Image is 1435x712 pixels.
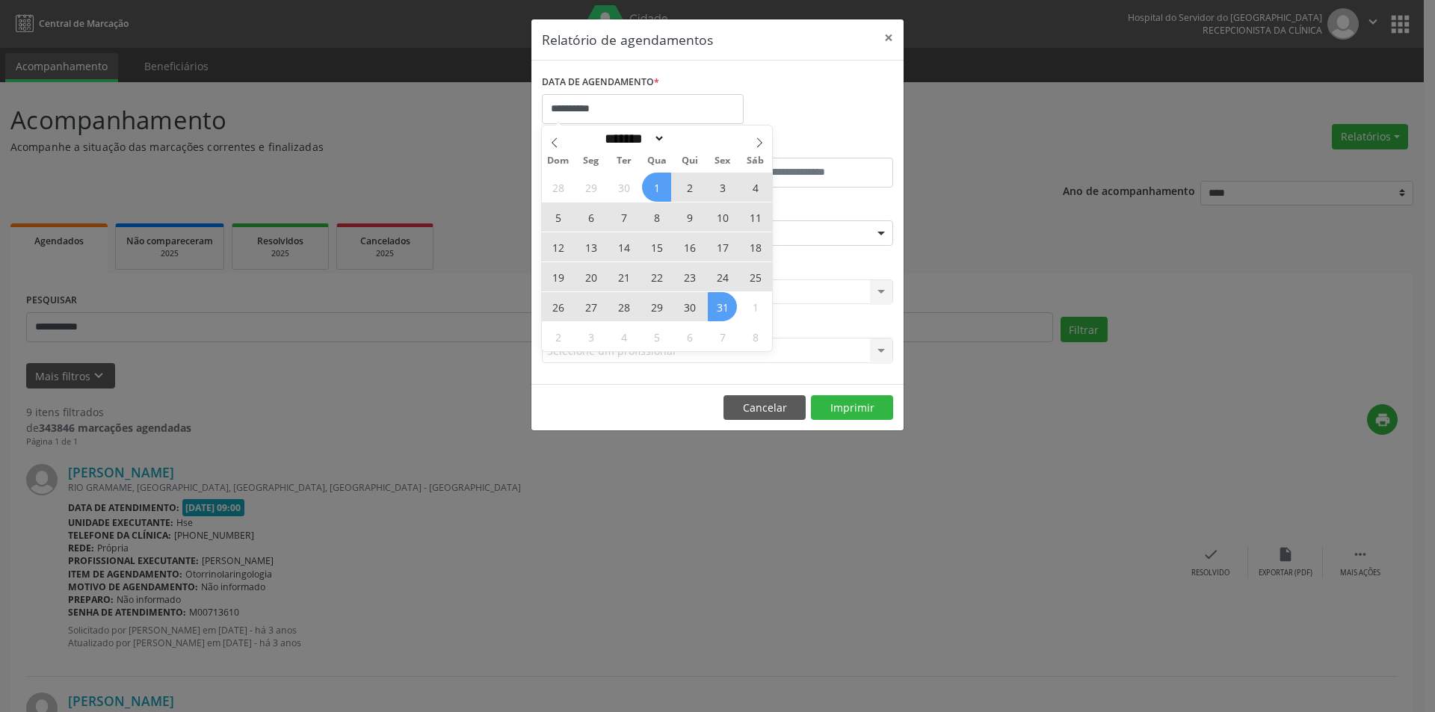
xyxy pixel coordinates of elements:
span: Sex [706,156,739,166]
span: Novembro 1, 2025 [741,292,770,321]
span: Outubro 15, 2025 [642,232,671,261]
span: Sáb [739,156,772,166]
span: Outubro 26, 2025 [543,292,573,321]
label: ATÉ [721,134,893,158]
span: Outubro 31, 2025 [708,292,737,321]
span: Outubro 17, 2025 [708,232,737,261]
span: Outubro 21, 2025 [609,262,638,291]
span: Outubro 13, 2025 [576,232,605,261]
h5: Relatório de agendamentos [542,30,713,49]
span: Outubro 8, 2025 [642,202,671,232]
span: Novembro 2, 2025 [543,322,573,351]
span: Outubro 14, 2025 [609,232,638,261]
span: Outubro 4, 2025 [741,173,770,202]
span: Seg [575,156,608,166]
span: Outubro 2, 2025 [675,173,704,202]
span: Outubro 11, 2025 [741,202,770,232]
span: Novembro 5, 2025 [642,322,671,351]
span: Outubro 20, 2025 [576,262,605,291]
span: Novembro 3, 2025 [576,322,605,351]
button: Cancelar [723,395,806,421]
span: Outubro 25, 2025 [741,262,770,291]
span: Outubro 23, 2025 [675,262,704,291]
span: Outubro 6, 2025 [576,202,605,232]
button: Close [874,19,904,56]
select: Month [599,131,665,146]
span: Outubro 5, 2025 [543,202,573,232]
span: Outubro 29, 2025 [642,292,671,321]
span: Outubro 18, 2025 [741,232,770,261]
span: Outubro 30, 2025 [675,292,704,321]
span: Novembro 6, 2025 [675,322,704,351]
span: Outubro 12, 2025 [543,232,573,261]
span: Setembro 29, 2025 [576,173,605,202]
span: Novembro 8, 2025 [741,322,770,351]
span: Setembro 28, 2025 [543,173,573,202]
span: Qua [641,156,673,166]
span: Novembro 7, 2025 [708,322,737,351]
button: Imprimir [811,395,893,421]
span: Outubro 3, 2025 [708,173,737,202]
span: Outubro 22, 2025 [642,262,671,291]
span: Outubro 24, 2025 [708,262,737,291]
span: Outubro 19, 2025 [543,262,573,291]
span: Dom [542,156,575,166]
span: Setembro 30, 2025 [609,173,638,202]
span: Outubro 7, 2025 [609,202,638,232]
span: Outubro 16, 2025 [675,232,704,261]
span: Ter [608,156,641,166]
span: Outubro 10, 2025 [708,202,737,232]
span: Outubro 9, 2025 [675,202,704,232]
span: Outubro 27, 2025 [576,292,605,321]
span: Novembro 4, 2025 [609,322,638,351]
label: DATA DE AGENDAMENTO [542,71,659,94]
input: Year [665,131,715,146]
span: Outubro 1, 2025 [642,173,671,202]
span: Outubro 28, 2025 [609,292,638,321]
span: Qui [673,156,706,166]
